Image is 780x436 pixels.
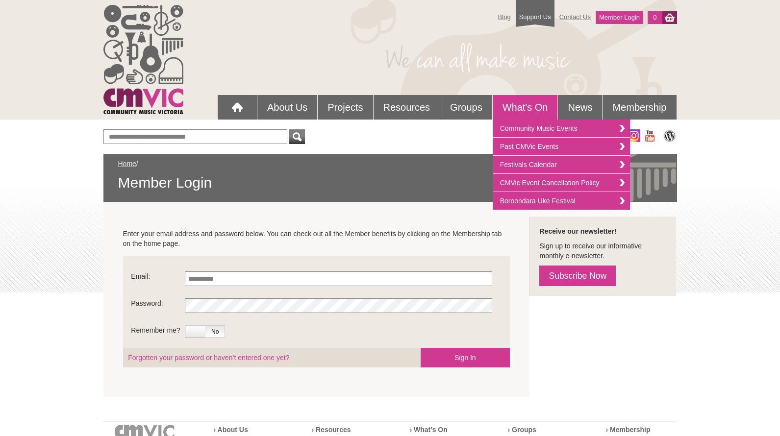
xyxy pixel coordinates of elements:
a: Festivals Calendar [493,156,630,174]
a: Past CMVic Events [493,138,630,156]
label: Password: [131,298,185,313]
a: Groups [440,95,492,120]
a: › Resources [312,426,351,434]
a: Member Login [596,11,643,24]
a: Boroondara Uke Festival [493,192,630,210]
span: No [205,326,225,338]
a: Membership [603,95,676,120]
a: Contact Us [554,8,596,25]
a: › About Us [214,426,248,434]
button: Sign In [421,348,510,367]
a: › Membership [606,426,651,434]
a: News [558,95,602,120]
a: CMVic Event Cancellation Policy [493,174,630,192]
label: Email: [131,271,185,286]
a: Subscribe Now [539,266,616,286]
p: Sign up to receive our informative monthly e-newsletter. [539,241,666,261]
label: Remember me? [131,325,185,340]
img: cmvic_logo.png [103,5,183,114]
a: 0 [648,11,662,24]
a: Blog [493,8,516,25]
p: Enter your email address and password below. You can check out all the Member benefits by clickin... [123,229,510,248]
a: Community Music Events [493,120,630,138]
a: › What’s On [410,426,448,434]
strong: Receive our newsletter! [539,227,616,235]
img: icon-instagram.png [628,129,640,142]
a: Home [118,160,136,168]
span: Member Login [118,173,662,192]
a: What's On [493,95,558,120]
a: About Us [257,95,317,120]
a: Resources [374,95,440,120]
img: CMVic Blog [662,129,677,142]
div: / [118,159,662,192]
a: Projects [318,95,373,120]
a: › Groups [508,426,536,434]
a: Forgotten your password or haven’t entered one yet? [128,354,289,362]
